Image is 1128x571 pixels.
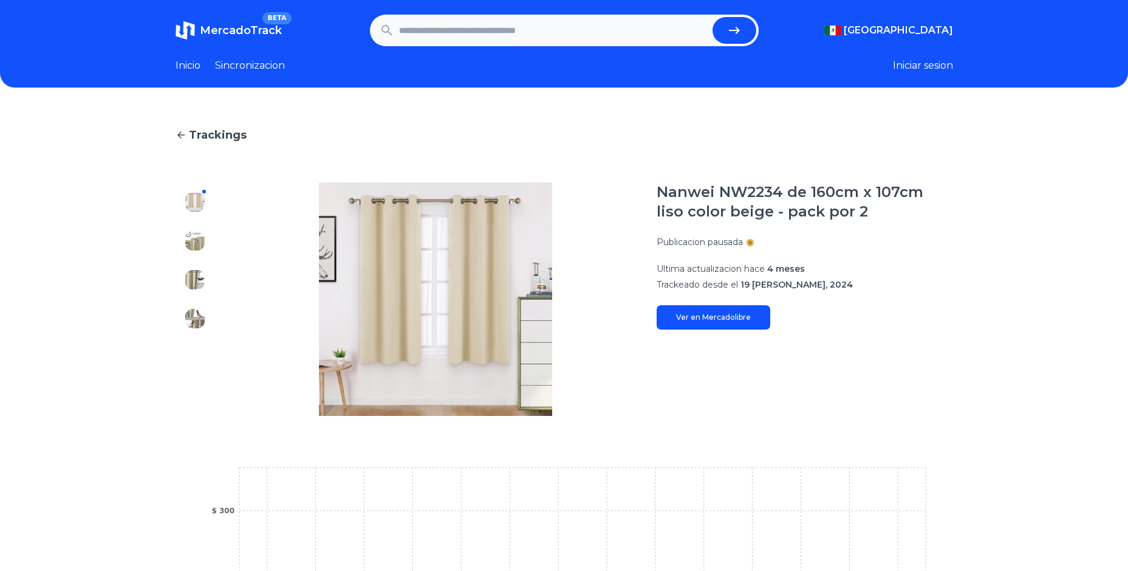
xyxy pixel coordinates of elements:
[657,279,738,290] span: Trackeado desde el
[185,231,205,251] img: Nanwei NW2234 de 160cm x 107cm liso color beige - pack por 2
[893,58,953,73] button: Iniciar sesion
[185,387,205,406] img: Nanwei NW2234 de 160cm x 107cm liso color beige - pack por 2
[185,309,205,328] img: Nanwei NW2234 de 160cm x 107cm liso color beige - pack por 2
[657,182,953,221] h1: Nanwei NW2234 de 160cm x 107cm liso color beige - pack por 2
[239,182,632,416] img: Nanwei NW2234 de 160cm x 107cm liso color beige - pack por 2
[215,58,285,73] a: Sincronizacion
[176,58,200,73] a: Inicio
[657,305,770,330] a: Ver en Mercadolibre
[824,26,841,35] img: Mexico
[200,24,282,37] span: MercadoTrack
[176,126,953,144] a: Trackings
[176,21,195,40] img: MercadoTrack
[185,270,205,289] img: Nanwei NW2234 de 160cm x 107cm liso color beige - pack por 2
[262,12,291,24] span: BETA
[657,236,743,248] p: Publicacion pausada
[211,507,234,515] tspan: $ 300
[767,263,805,274] span: 4 meses
[844,23,953,38] span: [GEOGRAPHIC_DATA]
[185,192,205,212] img: Nanwei NW2234 de 160cm x 107cm liso color beige - pack por 2
[185,348,205,367] img: Nanwei NW2234 de 160cm x 107cm liso color beige - pack por 2
[176,21,282,40] a: MercadoTrackBETA
[824,23,953,38] button: [GEOGRAPHIC_DATA]
[189,126,247,144] span: Trackings
[740,279,853,290] span: 19 [PERSON_NAME], 2024
[657,263,765,274] span: Ultima actualizacion hace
